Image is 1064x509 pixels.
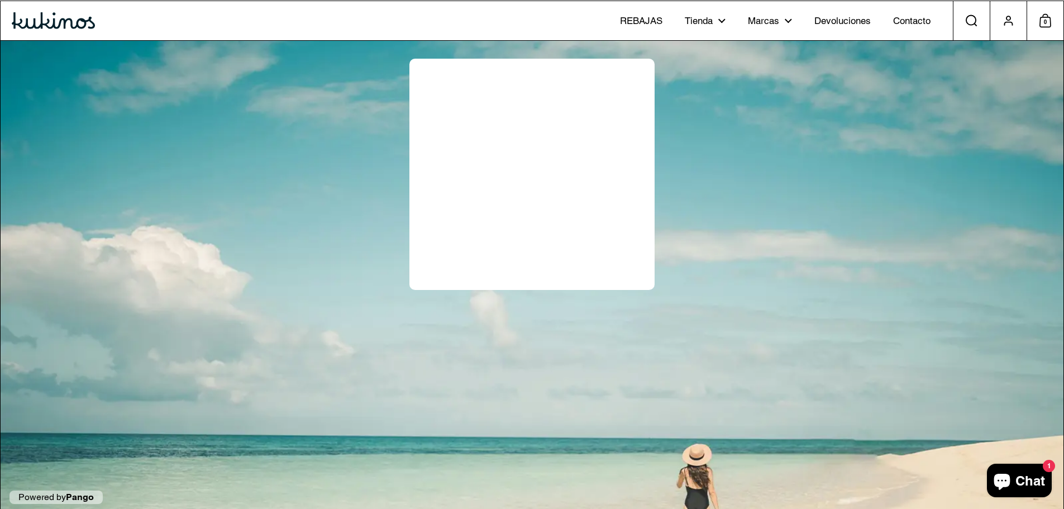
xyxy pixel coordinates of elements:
a: Pango [66,492,94,502]
a: Contacto [882,5,942,36]
p: Powered by [9,491,103,505]
a: Tienda [674,5,737,36]
span: Tienda [685,15,713,27]
span: Devoluciones [814,15,871,27]
a: Devoluciones [803,5,882,36]
span: Marcas [748,15,779,27]
span: REBAJAS [620,15,662,27]
inbox-online-store-chat: Chat de la tienda online Shopify [984,464,1055,500]
span: Contacto [893,15,931,27]
a: REBAJAS [609,5,674,36]
a: Marcas [737,5,803,36]
span: 0 [1039,15,1051,30]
